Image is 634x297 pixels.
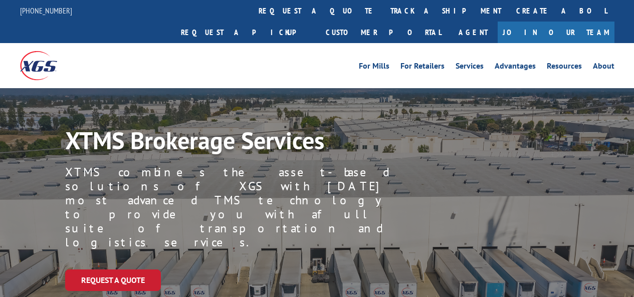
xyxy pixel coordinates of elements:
a: For Retailers [400,62,445,73]
a: Request a Quote [65,269,161,291]
a: Join Our Team [498,22,614,43]
a: Request a pickup [173,22,318,43]
a: Services [456,62,484,73]
a: Customer Portal [318,22,449,43]
a: Agent [449,22,498,43]
a: Resources [547,62,582,73]
a: For Mills [359,62,389,73]
a: Advantages [495,62,536,73]
p: XTMS combines the asset-based solutions of XGS with [DATE] most advanced TMS technology to provid... [65,165,396,249]
a: About [593,62,614,73]
h1: XTMS Brokerage Services [65,128,371,157]
a: [PHONE_NUMBER] [20,6,72,16]
span: full suite of transportation and logistics services. [65,206,383,250]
